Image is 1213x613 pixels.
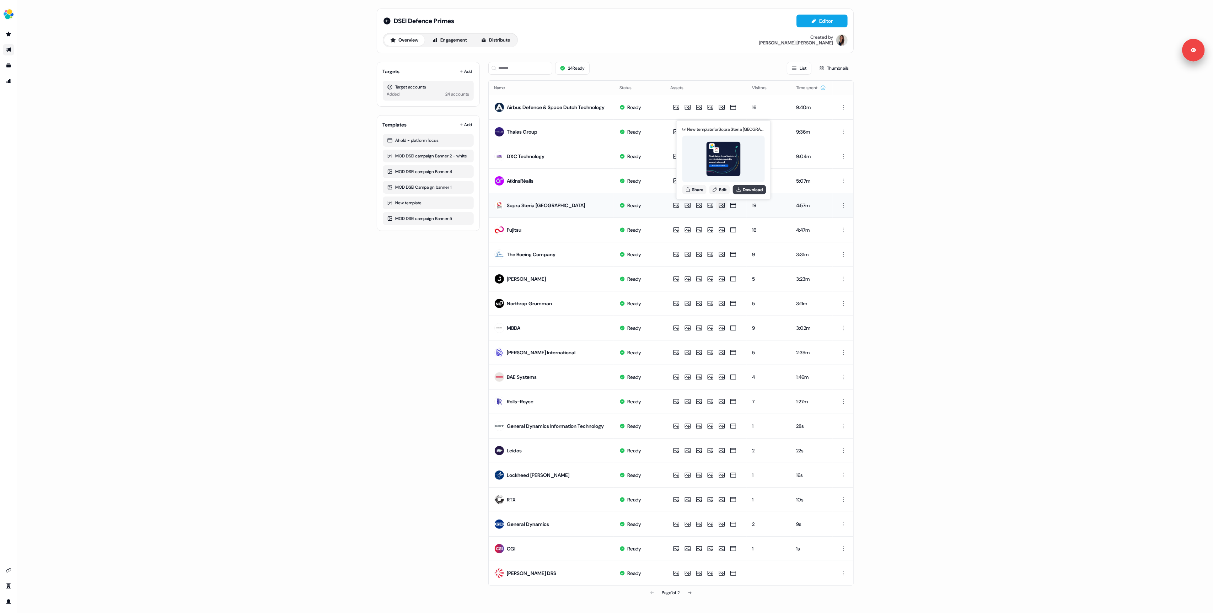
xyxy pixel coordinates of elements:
[796,251,827,258] div: 3:31m
[796,226,827,233] div: 4:47m
[627,472,641,479] div: Ready
[387,91,400,98] div: Added
[752,496,785,503] div: 1
[507,177,534,184] div: AtkinsRéalis
[796,275,827,283] div: 3:23m
[752,349,785,356] div: 5
[446,91,469,98] div: 24 accounts
[3,596,14,607] a: Go to profile
[426,34,473,46] button: Engagement
[662,589,680,596] div: Page 1 of 2
[507,545,516,552] div: CGI
[752,423,785,430] div: 1
[507,251,556,258] div: The Boeing Company
[387,215,469,222] div: MOD DSEI campaign Banner 5
[3,75,14,87] a: Go to attribution
[796,177,827,184] div: 5:07m
[475,34,516,46] button: Distribute
[752,81,775,94] button: Visitors
[507,324,521,332] div: MBDA
[627,177,641,184] div: Ready
[3,44,14,55] a: Go to outbound experience
[507,398,534,405] div: Rolls-Royce
[796,81,826,94] button: Time spent
[752,104,785,111] div: 16
[627,398,641,405] div: Ready
[494,81,514,94] button: Name
[384,34,425,46] a: Overview
[387,168,469,175] div: MOD DSEI campaign Banner 4
[507,226,522,233] div: Fujitsu
[627,521,641,528] div: Ready
[507,202,585,209] div: Sopra Steria [GEOGRAPHIC_DATA]
[627,545,641,552] div: Ready
[383,121,407,128] div: Templates
[507,349,576,356] div: [PERSON_NAME] International
[507,496,516,503] div: RTX
[627,496,641,503] div: Ready
[752,398,785,405] div: 7
[507,275,546,283] div: [PERSON_NAME]
[627,128,641,135] div: Ready
[796,349,827,356] div: 2:39m
[507,423,604,430] div: General Dynamics Information Technology
[507,570,557,577] div: [PERSON_NAME] DRS
[752,373,785,381] div: 4
[507,521,549,528] div: General Dynamics
[796,373,827,381] div: 1:46m
[733,185,766,194] button: Download
[387,184,469,191] div: MOD DSEI Campaign banner 1
[796,521,827,528] div: 9s
[752,251,785,258] div: 9
[627,349,641,356] div: Ready
[507,153,545,160] div: DXC Technology
[507,373,537,381] div: BAE Systems
[627,202,641,209] div: Ready
[796,153,827,160] div: 9:04m
[836,34,848,46] img: Kelly
[3,28,14,40] a: Go to prospects
[627,570,641,577] div: Ready
[3,565,14,576] a: Go to integrations
[796,496,827,503] div: 10s
[387,137,469,144] div: Ahold - platform focus
[796,447,827,454] div: 22s
[627,275,641,283] div: Ready
[458,66,474,76] button: Add
[387,199,469,206] div: New template
[507,472,570,479] div: Lockheed [PERSON_NAME]
[394,17,455,25] span: DSEI Defence Primes
[752,226,785,233] div: 16
[507,128,538,135] div: Thales Group
[787,62,811,75] button: List
[796,300,827,307] div: 3:11m
[687,126,764,133] div: New template for Sopra Steria [GEOGRAPHIC_DATA]
[387,84,469,91] div: Target accounts
[752,275,785,283] div: 5
[706,142,740,176] img: asset preview
[627,423,641,430] div: Ready
[752,545,785,552] div: 1
[627,153,641,160] div: Ready
[627,373,641,381] div: Ready
[507,300,552,307] div: Northrop Grumman
[383,68,400,75] div: Targets
[796,128,827,135] div: 9:36m
[796,202,827,209] div: 4:57m
[627,226,641,233] div: Ready
[507,447,522,454] div: Leidos
[458,120,474,130] button: Add
[796,104,827,111] div: 9:40m
[796,472,827,479] div: 16s
[752,447,785,454] div: 2
[796,545,827,552] div: 1s
[752,472,785,479] div: 1
[3,580,14,592] a: Go to team
[387,152,469,160] div: MOD DSEI campaign Banner 2 - white
[627,447,641,454] div: Ready
[627,324,641,332] div: Ready
[555,62,590,75] button: 24Ready
[752,202,785,209] div: 19
[627,251,641,258] div: Ready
